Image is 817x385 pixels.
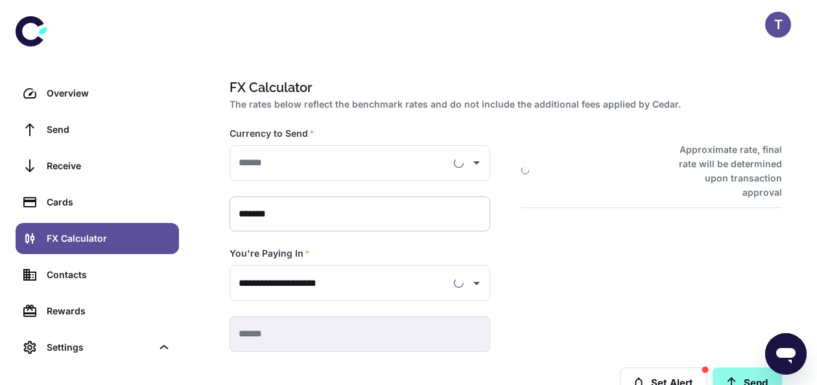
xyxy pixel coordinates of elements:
[47,86,171,100] div: Overview
[765,12,791,38] button: T
[468,154,486,172] button: Open
[47,340,152,355] div: Settings
[665,143,782,200] h6: Approximate rate, final rate will be determined upon transaction approval
[230,78,777,97] h1: FX Calculator
[765,333,807,375] iframe: Button to launch messaging window
[16,187,179,218] a: Cards
[47,268,171,282] div: Contacts
[47,231,171,246] div: FX Calculator
[230,247,310,260] label: You're Paying In
[47,122,171,137] div: Send
[47,304,171,318] div: Rewards
[16,332,179,363] div: Settings
[16,223,179,254] a: FX Calculator
[16,114,179,145] a: Send
[16,78,179,109] a: Overview
[47,195,171,209] div: Cards
[230,127,314,140] label: Currency to Send
[16,296,179,327] a: Rewards
[47,159,171,173] div: Receive
[16,259,179,290] a: Contacts
[16,150,179,181] a: Receive
[468,274,486,292] button: Open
